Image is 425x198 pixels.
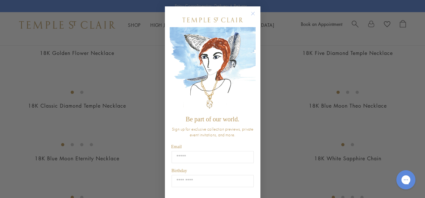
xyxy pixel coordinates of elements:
[172,126,253,138] span: Sign up for exclusive collection previews, private event invitations, and more.
[172,151,254,163] input: Email
[170,27,256,112] img: c4a9eb12-d91a-4d4a-8ee0-386386f4f338.jpeg
[186,116,239,123] span: Be part of our world.
[252,13,260,21] button: Close dialog
[171,144,182,149] span: Email
[393,168,419,192] iframe: Gorgias live chat messenger
[172,168,187,173] span: Birthday
[182,18,243,22] img: Temple St. Clair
